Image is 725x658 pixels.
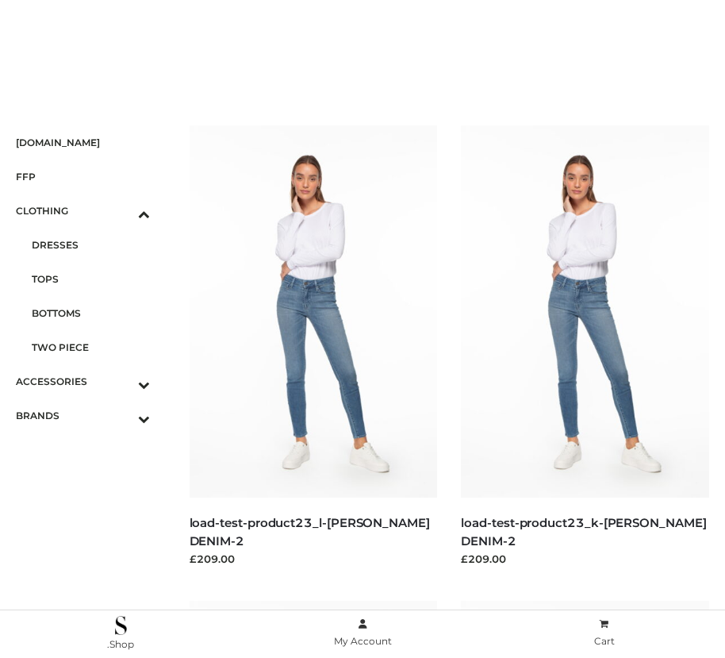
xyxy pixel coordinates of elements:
a: CLOTHINGToggle Submenu [16,194,150,228]
a: TWO PIECE [32,330,150,364]
span: TOPS [32,270,150,288]
span: DRESSES [32,236,150,254]
span: BOTTOMS [32,304,150,322]
button: Toggle Submenu [94,398,150,433]
a: ACCESSORIESToggle Submenu [16,364,150,398]
button: Toggle Submenu [94,194,150,228]
a: DRESSES [32,228,150,262]
span: FFP [16,167,150,186]
span: CLOTHING [16,202,150,220]
div: £209.00 [190,551,438,567]
a: My Account [242,615,484,651]
span: BRANDS [16,406,150,425]
a: BOTTOMS [32,296,150,330]
a: FFP [16,160,150,194]
span: .Shop [107,638,134,650]
span: TWO PIECE [32,338,150,356]
a: BRANDSToggle Submenu [16,398,150,433]
span: Cart [594,635,615,647]
a: TOPS [32,262,150,296]
a: load-test-product23_l-[PERSON_NAME] DENIM-2 [190,515,430,548]
span: ACCESSORIES [16,372,150,391]
a: [DOMAIN_NAME] [16,125,150,160]
button: Toggle Submenu [94,364,150,398]
span: [DOMAIN_NAME] [16,133,150,152]
a: load-test-product23_k-[PERSON_NAME] DENIM-2 [461,515,706,548]
img: .Shop [115,616,127,635]
span: My Account [334,635,392,647]
a: Cart [483,615,725,651]
div: £209.00 [461,551,709,567]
